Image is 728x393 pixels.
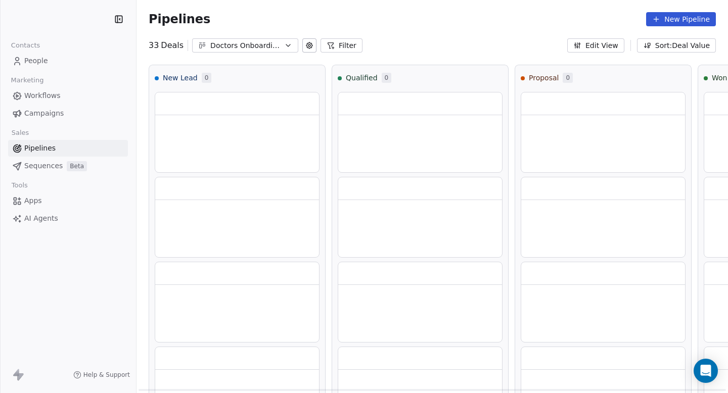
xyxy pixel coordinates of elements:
[8,53,128,69] a: People
[321,38,362,53] button: Filter
[7,125,33,140] span: Sales
[24,108,64,119] span: Campaigns
[24,213,58,224] span: AI Agents
[149,39,184,52] div: 33
[637,38,716,53] button: Sort: Deal Value
[24,90,61,101] span: Workflows
[24,56,48,66] span: People
[8,87,128,104] a: Workflows
[24,195,42,206] span: Apps
[8,210,128,227] a: AI Agents
[563,73,573,83] span: 0
[646,12,716,26] button: New Pipeline
[24,161,63,171] span: Sequences
[8,105,128,122] a: Campaigns
[24,143,56,154] span: Pipelines
[8,192,128,209] a: Apps
[7,38,44,53] span: Contacts
[67,161,87,171] span: Beta
[712,73,727,83] span: Won
[73,371,130,379] a: Help & Support
[529,73,559,83] span: Proposal
[346,73,378,83] span: Qualified
[149,12,210,26] span: Pipelines
[7,73,48,88] span: Marketing
[83,371,130,379] span: Help & Support
[161,39,184,52] span: Deals
[7,178,32,193] span: Tools
[202,73,212,83] span: 0
[8,140,128,157] a: Pipelines
[163,73,198,83] span: New Lead
[210,40,280,51] div: Doctors Onboarding
[567,38,624,53] button: Edit View
[8,158,128,174] a: SequencesBeta
[694,359,718,383] div: Open Intercom Messenger
[382,73,392,83] span: 0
